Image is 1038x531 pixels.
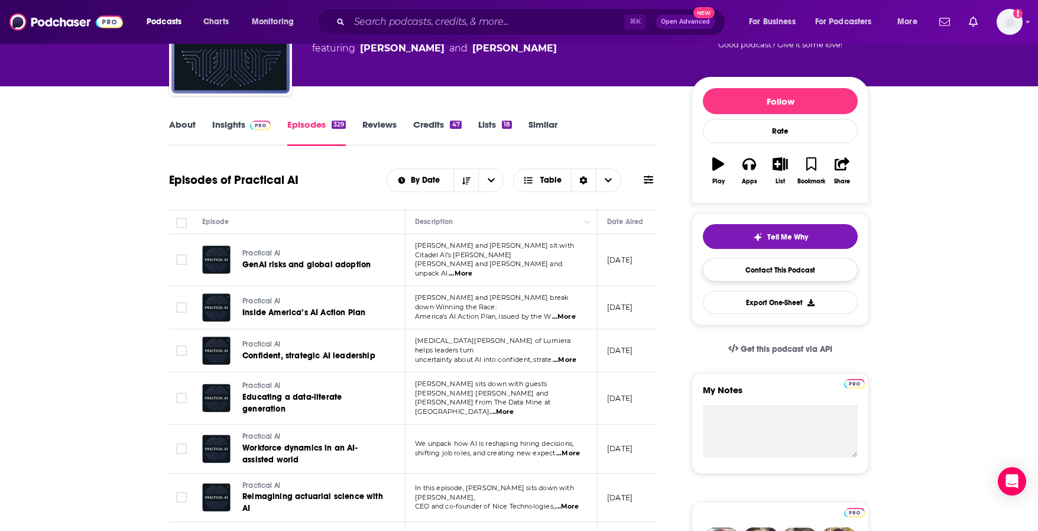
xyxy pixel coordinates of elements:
button: open menu [478,169,503,192]
span: By Date [411,176,444,184]
h2: Choose View [513,169,621,192]
div: 329 [332,121,346,129]
a: Practical AI [242,248,383,259]
span: Toggle select row [176,254,187,265]
span: Toggle select row [176,443,187,454]
input: Search podcasts, credits, & more... [349,12,624,31]
a: Inside America’s AI Action Plan [242,307,383,319]
button: Play [703,150,734,192]
button: tell me why sparkleTell Me Why [703,224,858,249]
span: and [449,41,468,56]
span: CEO and co-founder of Nice Technologies, [415,502,554,510]
div: Rate [703,119,858,143]
div: 18 [502,121,512,129]
span: GenAI risks and global adoption [242,260,371,270]
span: We unpack how AI is reshaping hiring decisions, [415,439,573,448]
span: ⌘ K [624,14,646,30]
a: Show notifications dropdown [964,12,982,32]
a: About [169,119,196,146]
span: Practical AI [242,381,280,390]
span: ...More [552,312,576,322]
span: shifting job roles, and creating new expect [415,449,555,457]
button: List [765,150,796,192]
div: Play [712,178,725,185]
p: [DATE] [607,493,632,503]
div: List [776,178,785,185]
button: Apps [734,150,764,192]
a: Practical AI [242,339,383,350]
span: Inside America’s AI Action Plan [242,307,365,318]
div: Description [415,215,453,229]
span: Toggle select row [176,302,187,313]
span: America's AI Action Plan, issued by the W [415,312,551,320]
span: ...More [553,355,576,365]
a: Practical AI [242,381,384,391]
a: Episodes329 [287,119,346,146]
a: Chris Benson [360,41,445,56]
span: Workforce dynamics in an AI-assisted world [242,443,358,465]
svg: Add a profile image [1013,9,1023,18]
p: [DATE] [607,345,632,355]
button: Bookmark [796,150,826,192]
img: Podchaser Pro [250,121,271,130]
button: Share [827,150,858,192]
span: Good podcast? Give it some love! [718,40,842,49]
span: ...More [449,269,472,279]
span: Confident, strategic AI leadership [242,351,375,361]
img: tell me why sparkle [753,232,763,242]
span: Practical AI [242,481,280,490]
button: Sort Direction [453,169,478,192]
p: [DATE] [607,443,632,454]
a: Pro website [844,506,865,517]
button: Open AdvancedNew [656,15,715,29]
a: Similar [528,119,557,146]
a: Pro website [844,377,865,388]
a: Daniel Whitenack [472,41,557,56]
span: ...More [556,449,580,458]
button: open menu [138,12,197,31]
span: Toggle select row [176,492,187,503]
span: More [897,14,917,30]
a: Credits47 [413,119,461,146]
div: Apps [742,178,757,185]
span: Educating a data-literate generation [242,392,342,414]
span: Reimagining actuarial science with AI [242,491,383,513]
a: Educating a data-literate generation [242,391,384,415]
span: In this episode, [PERSON_NAME] sits down with [PERSON_NAME], [415,484,574,501]
span: [PERSON_NAME] and [PERSON_NAME] and unpack AI [415,260,562,277]
a: Confident, strategic AI leadership [242,350,383,362]
div: Open Intercom Messenger [998,467,1026,496]
button: open menu [807,12,889,31]
div: Date Aired [607,215,643,229]
a: Workforce dynamics in an AI-assisted world [242,442,384,466]
span: Charts [203,14,229,30]
span: Monitoring [252,14,294,30]
button: Show profile menu [997,9,1023,35]
button: open menu [889,12,932,31]
span: Podcasts [147,14,181,30]
div: Share [834,178,850,185]
p: [DATE] [607,302,632,312]
a: Lists18 [478,119,512,146]
div: Episode [202,215,229,229]
span: [MEDICAL_DATA][PERSON_NAME] of Lumiera helps leaders turn [415,336,571,354]
div: Bookmark [797,178,825,185]
p: [DATE] [607,393,632,403]
span: [PERSON_NAME] sits down with guests [PERSON_NAME] [PERSON_NAME] and [415,380,548,397]
span: Toggle select row [176,345,187,356]
span: [PERSON_NAME] from The Data Mine at [GEOGRAPHIC_DATA] [415,398,550,416]
span: [PERSON_NAME] and [PERSON_NAME] break down Winning the Race: [415,293,569,311]
a: Practical AI [242,296,383,307]
button: open menu [387,176,454,184]
a: Charts [196,12,236,31]
span: [PERSON_NAME] and [PERSON_NAME] sit with Citadel AI’s [PERSON_NAME] [415,241,574,259]
a: Reviews [362,119,397,146]
a: Get this podcast via API [719,335,842,364]
a: GenAI risks and global adoption [242,259,383,271]
img: Podchaser - Follow, Share and Rate Podcasts [9,11,123,33]
a: InsightsPodchaser Pro [212,119,271,146]
a: Contact This Podcast [703,258,858,281]
span: Logged in as kindrieri [997,9,1023,35]
span: Toggle select row [176,393,187,403]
